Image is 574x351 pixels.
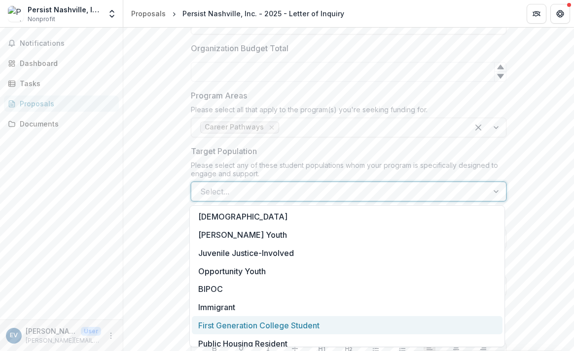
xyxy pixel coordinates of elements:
p: Target Population [191,145,257,157]
div: Proposals [131,8,166,19]
div: [DEMOGRAPHIC_DATA] [192,208,502,226]
button: More [105,330,117,342]
p: Organization Budget Total [191,42,288,54]
p: User [81,327,101,336]
a: Dashboard [4,55,119,71]
div: Remove Career Pathways [267,123,277,132]
div: Juvenile Justice-Involved [192,244,502,262]
div: Immigrant [192,298,502,317]
span: Notifications [20,39,115,48]
a: Proposals [127,6,170,21]
div: Proposals [20,98,111,109]
button: Notifications [4,35,119,51]
nav: breadcrumb [127,6,348,21]
button: Open entity switcher [105,4,119,24]
div: Emma Volpe [10,332,18,339]
a: Documents [4,116,119,132]
a: Proposals [4,96,119,112]
div: Dashboard [20,58,111,68]
div: Persist Nashville, Inc. [28,4,101,15]
p: Program Areas [191,90,247,101]
div: [PERSON_NAME] Youth [192,226,502,244]
button: Get Help [550,4,570,24]
span: Nonprofit [28,15,55,24]
p: [PERSON_NAME][EMAIL_ADDRESS][DOMAIN_NAME] [26,336,101,345]
a: Tasks [4,75,119,92]
img: Persist Nashville, Inc. [8,6,24,22]
div: Opportunity Youth [192,262,502,280]
p: [PERSON_NAME] [26,326,77,336]
div: Tasks [20,78,111,89]
div: First Generation College Student [192,316,502,334]
div: Please select all that apply to the program(s) you're seeking funding for. [191,105,506,118]
button: Partners [527,4,546,24]
div: BIPOC [192,280,502,298]
div: Clear selected options [470,120,486,135]
div: Persist Nashville, Inc. - 2025 - Letter of Inquiry [182,8,344,19]
div: Documents [20,119,111,129]
span: Career Pathways [205,123,264,131]
div: Please select any of these student populations whom your program is specifically designed to enga... [191,161,506,182]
